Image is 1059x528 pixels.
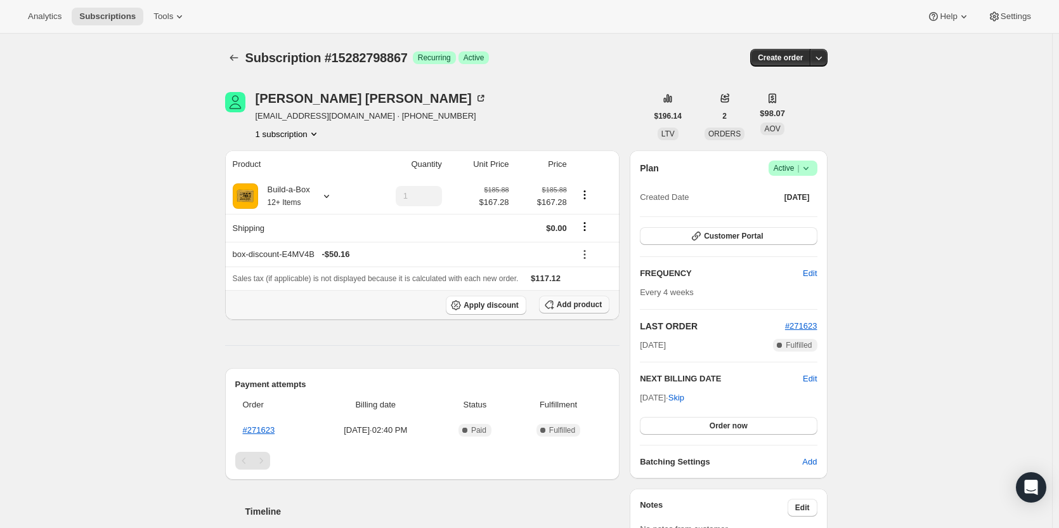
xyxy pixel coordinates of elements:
[980,8,1039,25] button: Settings
[640,499,788,517] h3: Notes
[225,49,243,67] button: Subscriptions
[784,192,810,202] span: [DATE]
[710,421,748,431] span: Order now
[788,499,817,517] button: Edit
[233,274,519,283] span: Sales tax (if applicable) is not displayed because it is calculated with each new order.
[708,129,741,138] span: ORDERS
[575,220,595,234] button: Shipping actions
[640,417,817,435] button: Order now
[464,53,484,63] span: Active
[446,150,513,178] th: Unit Price
[256,92,487,105] div: [PERSON_NAME] [PERSON_NAME]
[256,128,320,140] button: Product actions
[750,49,810,67] button: Create order
[668,392,684,404] span: Skip
[484,186,509,194] small: $185.88
[235,391,313,419] th: Order
[258,183,310,209] div: Build-a-Box
[715,107,734,125] button: 2
[640,162,659,175] h2: Plan
[322,248,349,261] span: - $50.16
[233,183,258,209] img: product img
[640,227,817,245] button: Customer Portal
[539,296,609,313] button: Add product
[72,8,143,25] button: Subscriptions
[464,300,519,310] span: Apply discount
[1016,472,1046,503] div: Open Intercom Messenger
[803,267,817,280] span: Edit
[575,188,595,202] button: Product actions
[785,320,817,333] button: #271623
[647,107,689,125] button: $196.14
[28,11,62,22] span: Analytics
[362,150,445,178] th: Quantity
[919,8,977,25] button: Help
[153,11,173,22] span: Tools
[1001,11,1031,22] span: Settings
[940,11,957,22] span: Help
[531,274,561,283] span: $117.12
[235,452,610,470] nav: Pagination
[225,150,363,178] th: Product
[774,162,812,175] span: Active
[256,110,487,122] span: [EMAIL_ADDRESS][DOMAIN_NAME] · [PHONE_NUMBER]
[20,8,69,25] button: Analytics
[640,287,694,297] span: Every 4 weeks
[79,11,136,22] span: Subscriptions
[640,320,785,333] h2: LAST ORDER
[758,53,803,63] span: Create order
[235,378,610,391] h2: Payment attempts
[549,425,575,435] span: Fulfilled
[316,424,436,437] span: [DATE] · 02:40 PM
[479,196,509,209] span: $167.28
[786,340,812,350] span: Fulfilled
[640,373,803,385] h2: NEXT BILLING DATE
[225,92,245,112] span: Linda Lisi
[803,373,817,385] button: Edit
[722,111,727,121] span: 2
[245,51,408,65] span: Subscription #15282798867
[640,267,803,280] h2: FREQUENCY
[760,107,785,120] span: $98.07
[661,388,692,408] button: Skip
[795,452,824,472] button: Add
[233,248,567,261] div: box-discount-E4MV4B
[640,191,689,204] span: Created Date
[640,456,802,468] h6: Batching Settings
[654,111,682,121] span: $196.14
[546,223,567,233] span: $0.00
[517,196,567,209] span: $167.28
[146,8,193,25] button: Tools
[418,53,451,63] span: Recurring
[443,399,507,411] span: Status
[243,425,275,435] a: #271623
[316,399,436,411] span: Billing date
[245,505,620,518] h2: Timeline
[268,198,301,207] small: 12+ Items
[795,503,810,513] span: Edit
[704,231,763,241] span: Customer Portal
[777,188,817,206] button: [DATE]
[797,163,799,173] span: |
[764,124,780,133] span: AOV
[785,321,817,331] a: #271623
[542,186,567,194] small: $185.88
[515,399,602,411] span: Fulfillment
[640,393,684,402] span: [DATE] ·
[557,300,602,310] span: Add product
[661,129,675,138] span: LTV
[795,263,824,284] button: Edit
[446,296,526,315] button: Apply discount
[225,214,363,242] th: Shipping
[471,425,486,435] span: Paid
[640,339,666,352] span: [DATE]
[513,150,571,178] th: Price
[802,456,817,468] span: Add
